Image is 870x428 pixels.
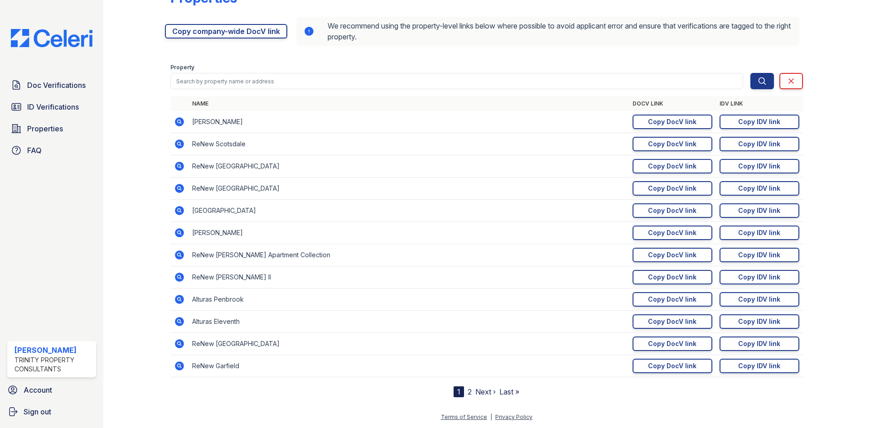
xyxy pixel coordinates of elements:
div: Copy DocV link [648,295,696,304]
a: Copy IDV link [720,248,799,262]
div: Copy IDV link [738,162,780,171]
div: Copy DocV link [648,228,696,237]
a: Copy DocV link [633,203,712,218]
span: Sign out [24,406,51,417]
a: Privacy Policy [495,414,532,420]
a: Copy IDV link [720,337,799,351]
div: Copy IDV link [738,273,780,282]
td: [GEOGRAPHIC_DATA] [188,200,629,222]
a: Copy DocV link [633,248,712,262]
span: Account [24,385,52,395]
a: Copy company-wide DocV link [165,24,287,38]
td: ReNew Scotsdale [188,133,629,155]
td: ReNew [GEOGRAPHIC_DATA] [188,155,629,178]
div: 1 [454,386,464,397]
a: Copy DocV link [633,314,712,329]
div: Copy IDV link [738,206,780,215]
div: [PERSON_NAME] [14,345,92,356]
td: ReNew [GEOGRAPHIC_DATA] [188,333,629,355]
img: CE_Logo_Blue-a8612792a0a2168367f1c8372b55b34899dd931a85d93a1a3d3e32e68fde9ad4.png [4,29,100,47]
th: IDV Link [716,96,803,111]
td: ReNew [GEOGRAPHIC_DATA] [188,178,629,200]
div: Copy IDV link [738,117,780,126]
a: Copy DocV link [633,181,712,196]
a: Copy DocV link [633,337,712,351]
span: Doc Verifications [27,80,86,91]
a: Copy IDV link [720,137,799,151]
a: Copy DocV link [633,292,712,307]
a: Copy IDV link [720,181,799,196]
td: [PERSON_NAME] [188,111,629,133]
div: Copy DocV link [648,361,696,370]
th: DocV Link [629,96,716,111]
a: Copy IDV link [720,270,799,284]
div: Copy DocV link [648,162,696,171]
div: Copy IDV link [738,317,780,326]
div: Copy IDV link [738,228,780,237]
a: Copy IDV link [720,359,799,373]
td: ReNew [PERSON_NAME] Apartment Collection [188,244,629,266]
a: Copy DocV link [633,137,712,151]
input: Search by property name or address [170,73,743,89]
a: Copy IDV link [720,203,799,218]
a: 2 [468,387,472,396]
div: | [490,414,492,420]
div: Copy DocV link [648,317,696,326]
div: Copy DocV link [648,339,696,348]
td: ReNew [PERSON_NAME] II [188,266,629,289]
div: Copy IDV link [738,250,780,260]
div: Copy DocV link [648,184,696,193]
a: Terms of Service [441,414,487,420]
a: Copy IDV link [720,314,799,329]
td: Alturas Eleventh [188,311,629,333]
div: Copy IDV link [738,139,780,149]
a: Copy DocV link [633,270,712,284]
div: Copy DocV link [648,273,696,282]
a: Copy DocV link [633,226,712,240]
a: Copy IDV link [720,115,799,129]
a: Copy DocV link [633,359,712,373]
a: FAQ [7,141,96,159]
div: Copy DocV link [648,117,696,126]
a: Sign out [4,403,100,421]
span: ID Verifications [27,101,79,112]
span: Properties [27,123,63,134]
a: ID Verifications [7,98,96,116]
div: Copy IDV link [738,295,780,304]
a: Next › [475,387,496,396]
div: Copy DocV link [648,206,696,215]
a: Copy IDV link [720,292,799,307]
label: Property [170,64,194,71]
a: Last » [499,387,519,396]
div: Copy IDV link [738,361,780,370]
a: Properties [7,120,96,138]
div: Trinity Property Consultants [14,356,92,374]
a: Copy DocV link [633,115,712,129]
td: [PERSON_NAME] [188,222,629,244]
td: Alturas Penbrook [188,289,629,311]
th: Name [188,96,629,111]
div: Copy DocV link [648,250,696,260]
span: FAQ [27,145,42,156]
div: We recommend using the property-level links below where possible to avoid applicant error and ens... [296,17,799,46]
div: Copy DocV link [648,139,696,149]
a: Doc Verifications [7,76,96,94]
td: ReNew Garfield [188,355,629,377]
a: Copy IDV link [720,159,799,173]
div: Copy IDV link [738,184,780,193]
a: Copy DocV link [633,159,712,173]
a: Copy IDV link [720,226,799,240]
div: Copy IDV link [738,339,780,348]
a: Account [4,381,100,399]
